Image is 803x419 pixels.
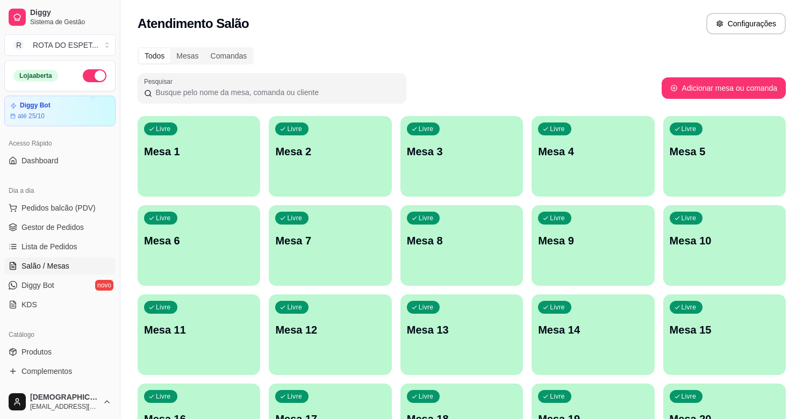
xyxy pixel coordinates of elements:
[550,214,565,222] p: Livre
[4,4,116,30] a: DiggySistema de Gestão
[30,8,111,18] span: Diggy
[287,303,302,312] p: Livre
[275,322,385,337] p: Mesa 12
[670,144,779,159] p: Mesa 5
[682,214,697,222] p: Livre
[538,233,648,248] p: Mesa 9
[18,112,45,120] article: até 25/10
[21,222,84,233] span: Gestor de Pedidos
[670,322,779,337] p: Mesa 15
[144,77,176,86] label: Pesquisar
[663,294,786,375] button: LivreMesa 15
[21,346,52,357] span: Produtos
[13,40,24,50] span: R
[144,144,254,159] p: Mesa 1
[205,48,253,63] div: Comandas
[287,214,302,222] p: Livre
[144,322,254,337] p: Mesa 11
[20,102,51,110] article: Diggy Bot
[532,294,654,375] button: LivreMesa 14
[550,303,565,312] p: Livre
[4,363,116,380] a: Complementos
[21,203,96,213] span: Pedidos balcão (PDV)
[4,199,116,216] button: Pedidos balcão (PDV)
[4,277,116,294] a: Diggy Botnovo
[662,77,786,99] button: Adicionar mesa ou comanda
[407,322,517,337] p: Mesa 13
[419,392,434,401] p: Livre
[30,18,111,26] span: Sistema de Gestão
[538,322,648,337] p: Mesa 14
[156,303,171,312] p: Livre
[152,87,400,98] input: Pesquisar
[269,116,391,197] button: LivreMesa 2
[170,48,204,63] div: Mesas
[275,233,385,248] p: Mesa 7
[287,125,302,133] p: Livre
[4,238,116,255] a: Lista de Pedidos
[21,261,69,271] span: Salão / Mesas
[407,144,517,159] p: Mesa 3
[33,40,98,50] div: ROTA DO ESPET ...
[138,205,260,286] button: LivreMesa 6
[269,294,391,375] button: LivreMesa 12
[156,214,171,222] p: Livre
[156,392,171,401] p: Livre
[538,144,648,159] p: Mesa 4
[550,392,565,401] p: Livre
[4,152,116,169] a: Dashboard
[139,48,170,63] div: Todos
[4,182,116,199] div: Dia a dia
[706,13,786,34] button: Configurações
[419,214,434,222] p: Livre
[138,15,249,32] h2: Atendimento Salão
[400,294,523,375] button: LivreMesa 13
[4,326,116,343] div: Catálogo
[4,296,116,313] a: KDS
[682,392,697,401] p: Livre
[419,303,434,312] p: Livre
[419,125,434,133] p: Livre
[682,303,697,312] p: Livre
[4,257,116,274] a: Salão / Mesas
[4,219,116,236] a: Gestor de Pedidos
[4,135,116,152] div: Acesso Rápido
[21,366,72,377] span: Complementos
[21,241,77,252] span: Lista de Pedidos
[21,299,37,310] span: KDS
[670,233,779,248] p: Mesa 10
[83,69,106,82] button: Alterar Status
[156,125,171,133] p: Livre
[400,205,523,286] button: LivreMesa 8
[30,402,98,411] span: [EMAIL_ADDRESS][DOMAIN_NAME]
[400,116,523,197] button: LivreMesa 3
[21,155,59,166] span: Dashboard
[532,116,654,197] button: LivreMesa 4
[275,144,385,159] p: Mesa 2
[663,116,786,197] button: LivreMesa 5
[4,34,116,56] button: Select a team
[30,393,98,402] span: [DEMOGRAPHIC_DATA]
[682,125,697,133] p: Livre
[407,233,517,248] p: Mesa 8
[550,125,565,133] p: Livre
[532,205,654,286] button: LivreMesa 9
[663,205,786,286] button: LivreMesa 10
[4,343,116,360] a: Produtos
[138,294,260,375] button: LivreMesa 11
[4,96,116,126] a: Diggy Botaté 25/10
[269,205,391,286] button: LivreMesa 7
[144,233,254,248] p: Mesa 6
[138,116,260,197] button: LivreMesa 1
[287,392,302,401] p: Livre
[21,280,54,291] span: Diggy Bot
[13,70,58,82] div: Loja aberta
[4,389,116,415] button: [DEMOGRAPHIC_DATA][EMAIL_ADDRESS][DOMAIN_NAME]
